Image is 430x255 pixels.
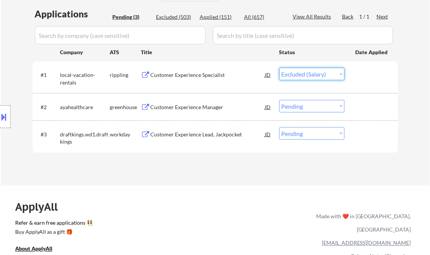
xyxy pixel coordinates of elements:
div: Customer Experience Specialist [151,71,265,79]
a: About ApplyAll [15,245,63,255]
div: Made with ❤️ in [GEOGRAPHIC_DATA], [GEOGRAPHIC_DATA] [313,210,411,236]
a: Buy ApplyAll as a gift 🎁 [15,228,91,238]
div: View All Results [293,13,334,20]
a: Refer & earn free applications 👯‍♀️ [15,221,158,228]
div: Customer Experience Lead, Jackpocket [151,131,265,138]
div: Applied (151) [200,13,238,21]
div: JD [265,100,272,114]
div: Customer Experience Manager [151,103,265,111]
div: Pending (3) [113,13,151,21]
div: Back [342,13,354,20]
div: JD [265,127,272,141]
div: Title [141,48,272,56]
div: Status [279,45,345,59]
div: All (657) [244,13,282,21]
input: Search by company (case sensitive) [35,26,206,44]
input: Search by title (case sensitive) [213,26,393,44]
div: Date Applied [356,48,389,56]
div: Next [377,13,389,20]
a: [EMAIL_ADDRESS][DOMAIN_NAME] [322,240,411,246]
div: 1 / 1 [359,13,377,20]
div: Excluded (503) [156,13,194,21]
div: ApplyAll [15,201,66,214]
div: Applications [35,9,110,19]
u: About ApplyAll [15,246,52,252]
div: Buy ApplyAll as a gift 🎁 [15,230,91,235]
div: JD [265,68,272,81]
